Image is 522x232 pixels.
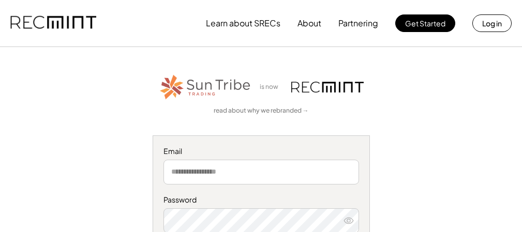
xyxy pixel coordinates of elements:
[291,82,364,92] img: recmint-logotype%403x.png
[395,14,455,32] button: Get Started
[163,195,359,205] div: Password
[338,13,378,34] button: Partnering
[472,14,512,32] button: Log in
[163,146,359,157] div: Email
[159,73,252,101] img: STT_Horizontal_Logo%2B-%2BColor.png
[257,83,286,91] div: is now
[10,6,96,41] img: recmint-logotype%403x.png
[297,13,321,34] button: About
[214,106,309,115] a: read about why we rebranded →
[206,13,280,34] button: Learn about SRECs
